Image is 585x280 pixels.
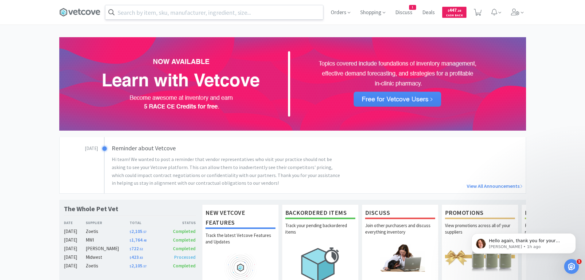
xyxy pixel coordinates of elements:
a: Deals [420,10,437,15]
div: [DATE] [64,245,86,252]
span: Completed [173,228,196,234]
span: $ [130,230,131,234]
div: Midwest [86,254,130,261]
div: [DATE] [64,262,86,270]
div: Zoetis [86,228,130,235]
a: [DATE][PERSON_NAME]$722.52Completed [64,245,196,252]
p: Join other purchasers and discuss everything inventory [365,222,435,244]
span: . 57 [142,230,146,234]
span: 1 [409,5,416,10]
h1: Discuss [365,208,435,219]
a: [DATE]MWI$1,764.48Completed [64,236,196,244]
span: 722 [130,246,143,251]
span: . 52 [139,247,143,251]
div: Supplier [86,220,130,226]
div: [DATE] [64,236,86,244]
h1: Promotions [445,208,515,219]
span: 1,764 [130,237,146,243]
span: 423 [130,254,143,260]
span: $ [130,264,131,268]
a: $447.28Cash Back [442,4,466,21]
iframe: Intercom live chat [564,259,579,274]
a: [DATE]Zoetis$2,105.57Completed [64,228,196,235]
img: hero_promotions.png [445,244,515,272]
div: MWI [86,236,130,244]
div: Date [64,220,86,226]
span: Completed [173,246,196,251]
h1: The Whole Pet Vet [64,204,118,213]
a: [DATE]Midwest$423.83Processed [64,254,196,261]
iframe: Intercom notifications message [462,220,585,263]
span: $ [130,247,131,251]
div: [PERSON_NAME] [86,245,130,252]
span: 2,105 [130,228,146,234]
span: . 48 [142,239,146,243]
span: 1 [577,259,582,264]
span: . 57 [142,264,146,268]
p: Track your pending backordered items [285,222,355,244]
span: $ [130,256,131,260]
span: Cash Back [446,14,463,18]
span: . 28 [457,9,461,13]
a: [DATE]Zoetis$2,105.57Completed [64,262,196,270]
span: Completed [173,263,196,269]
h3: [DATE] [60,143,98,152]
span: $ [448,9,449,13]
div: Status [163,220,196,226]
span: $ [130,239,131,243]
span: 2,105 [130,263,146,269]
div: [DATE] [64,254,86,261]
p: Hi team! We wanted to post a reminder that vendor representatives who visit your practice should ... [112,156,345,187]
img: 72e902af0f5a4fbaa8a378133742b35d.png [59,37,526,131]
span: 447 [448,7,461,13]
img: hero_discuss.png [365,244,435,272]
span: Completed [173,237,196,243]
span: Processed [174,254,196,260]
a: View All Announcements [373,182,523,190]
h3: Reminder about Vetcove [112,143,370,153]
p: View promotions across all of your suppliers [445,222,515,244]
input: Search by item, sku, manufacturer, ingredient, size... [105,5,323,19]
div: Total [130,220,163,226]
h1: Backordered Items [285,208,355,219]
div: Zoetis [86,262,130,270]
div: [DATE] [64,228,86,235]
h1: New Vetcove Features [205,208,275,229]
span: . 83 [139,256,143,260]
p: Track the latest Vetcove Features and Updates [205,232,275,254]
a: Discuss1 [393,10,415,15]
